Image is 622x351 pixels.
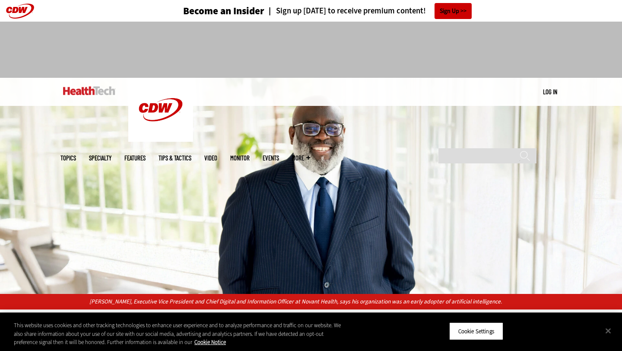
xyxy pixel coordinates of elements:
[599,321,618,340] button: Close
[194,338,226,346] a: More information about your privacy
[154,30,468,69] iframe: advertisement
[89,155,111,161] span: Specialty
[159,155,191,161] a: Tips & Tactics
[124,155,146,161] a: Features
[14,321,342,347] div: This website uses cookies and other tracking technologies to enhance user experience and to analy...
[204,155,217,161] a: Video
[230,155,250,161] a: MonITor
[435,3,472,19] a: Sign Up
[449,322,503,340] button: Cookie Settings
[63,86,115,95] img: Home
[263,155,279,161] a: Events
[264,7,426,15] a: Sign up [DATE] to receive premium content!
[128,135,193,144] a: CDW
[183,6,264,16] h3: Become an Insider
[292,155,310,161] span: More
[151,6,264,16] a: Become an Insider
[128,78,193,142] img: Home
[89,297,533,306] p: [PERSON_NAME], Executive Vice President and Chief Digital and Information Officer at Novant Healt...
[543,87,557,96] div: User menu
[543,88,557,96] a: Log in
[60,155,76,161] span: Topics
